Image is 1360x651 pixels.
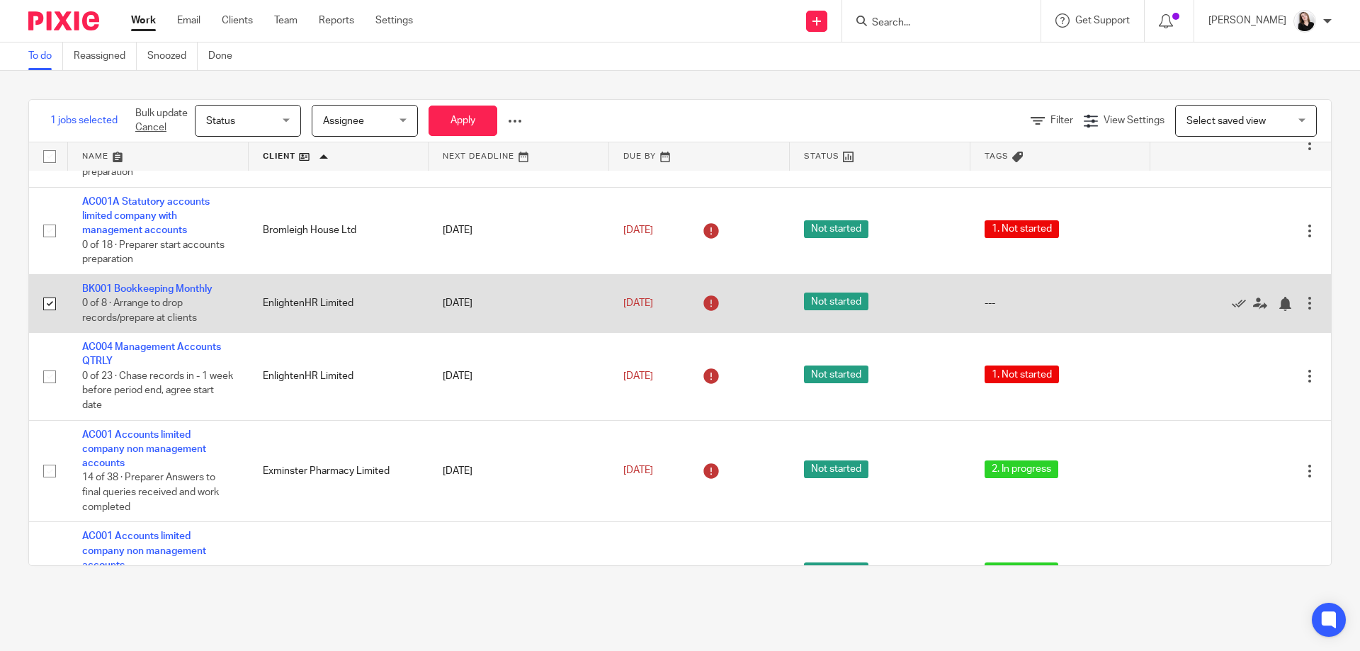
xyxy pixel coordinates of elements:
span: Not started [804,293,868,310]
td: EnlightenHR Limited [249,274,429,332]
span: Not started [804,562,868,580]
img: Pixie [28,11,99,30]
span: 1 jobs selected [50,113,118,128]
span: Assignee [323,116,364,126]
a: Cancel [135,123,166,132]
td: Bromleigh House Ltd [249,187,429,274]
span: Not started [804,220,868,238]
a: Snoozed [147,43,198,70]
td: [PERSON_NAME] Limited [249,522,429,624]
span: Tags [985,152,1009,160]
button: Apply [429,106,497,136]
span: Status [206,116,235,126]
td: [DATE] [429,187,609,274]
a: To do [28,43,63,70]
span: [DATE] [623,298,653,308]
span: 1. Not started [985,366,1059,383]
p: Bulk update [135,106,188,135]
a: Settings [375,13,413,28]
td: [DATE] [429,522,609,624]
span: 14 of 38 · Preparer Answers to final queries received and work completed [82,473,219,512]
span: 2. In progress [985,562,1058,580]
td: [DATE] [429,420,609,522]
span: Filter [1050,115,1073,125]
span: [DATE] [623,466,653,476]
img: HR%20Andrew%20Price_Molly_Poppy%20Jakes%20Photography-7.jpg [1293,10,1316,33]
span: View Settings [1104,115,1164,125]
a: Team [274,13,297,28]
a: AC001A Statutory accounts limited company with management accounts [82,197,210,236]
td: EnlightenHR Limited [249,333,429,420]
div: --- [985,296,1137,310]
a: AC001 Accounts limited company non management accounts [82,531,206,570]
a: AC001 Accounts limited company non management accounts [82,430,206,469]
span: 0 of 8 · Arrange to drop records/prepare at clients [82,298,197,323]
span: [DATE] [623,225,653,235]
span: Get Support [1075,16,1130,26]
a: BK001 Bookkeeping Monthly [82,284,212,294]
td: Exminster Pharmacy Limited [249,420,429,522]
span: Not started [804,460,868,478]
a: Reassigned [74,43,137,70]
p: [PERSON_NAME] [1208,13,1286,28]
input: Search [871,17,998,30]
span: 1. Not started [985,220,1059,238]
td: [DATE] [429,333,609,420]
a: Email [177,13,200,28]
a: Done [208,43,243,70]
span: [DATE] [623,371,653,381]
span: 0 of 23 · Chase records in - 1 week before period end, agree start date [82,371,233,410]
span: Select saved view [1186,116,1266,126]
span: 0 of 18 · Preparer start accounts preparation [82,240,225,265]
a: Mark as done [1232,296,1253,310]
span: 2. In progress [985,460,1058,478]
a: Clients [222,13,253,28]
a: Reports [319,13,354,28]
a: Work [131,13,156,28]
td: [DATE] [429,274,609,332]
span: Not started [804,366,868,383]
a: AC004 Management Accounts QTRLY [82,342,221,366]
